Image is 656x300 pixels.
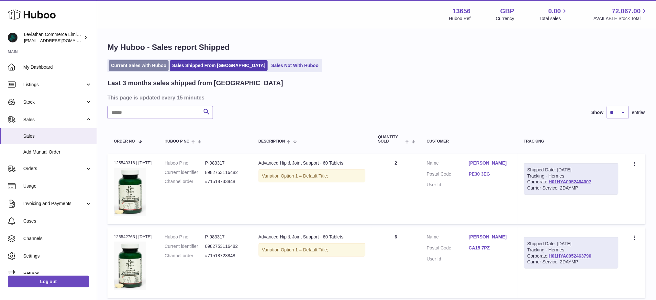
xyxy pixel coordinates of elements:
[496,16,515,22] div: Currency
[23,82,85,88] span: Listings
[23,236,92,242] span: Channels
[259,234,365,240] div: Advanced Hip & Joint Support - 60 Tablets
[592,110,604,116] label: Show
[165,160,205,166] dt: Huboo P no
[259,139,285,144] span: Description
[269,60,321,71] a: Sales Not With Huboo
[114,139,135,144] span: Order No
[23,271,92,277] span: Returns
[427,171,469,179] dt: Postal Code
[8,33,17,42] img: support@pawwise.co
[469,160,511,166] a: [PERSON_NAME]
[594,7,648,22] a: 72,067.00 AVAILABLE Stock Total
[114,242,146,290] img: 136561724244976.jpg
[372,154,420,224] td: 2
[109,60,169,71] a: Current Sales with Huboo
[549,179,592,184] a: H01HYA0052464007
[632,110,646,116] span: entries
[259,169,365,183] div: Variation:
[524,163,618,195] div: Tracking - Hermes Corporate:
[281,247,328,252] span: Option 1 = Default Title;
[549,253,592,259] a: H01HYA0052463790
[205,243,246,249] dd: 8982753116482
[165,234,205,240] dt: Huboo P no
[165,169,205,176] dt: Current identifier
[205,234,246,240] dd: P-983317
[24,38,95,43] span: [EMAIL_ADDRESS][DOMAIN_NAME]
[378,135,404,144] span: Quantity Sold
[24,31,82,44] div: Leviathan Commerce Limited
[528,259,615,265] div: Carrier Service: 2DAYMP
[23,166,85,172] span: Orders
[427,139,511,144] div: Customer
[524,237,618,269] div: Tracking - Hermes Corporate:
[539,7,568,22] a: 0.00 Total sales
[107,42,646,52] h1: My Huboo - Sales report Shipped
[549,7,561,16] span: 0.00
[23,99,85,105] span: Stock
[449,16,471,22] div: Huboo Ref
[469,171,511,177] a: PE30 3EG
[23,183,92,189] span: Usage
[372,227,420,298] td: 6
[205,169,246,176] dd: 8982753116482
[23,218,92,224] span: Cases
[453,7,471,16] strong: 13656
[23,133,92,139] span: Sales
[524,139,618,144] div: Tracking
[528,241,615,247] div: Shipped Date: [DATE]
[612,7,641,16] span: 72,067.00
[427,256,469,262] dt: User Id
[114,160,152,166] div: 125543316 | [DATE]
[427,234,469,242] dt: Name
[500,7,514,16] strong: GBP
[427,160,469,168] dt: Name
[259,160,365,166] div: Advanced Hip & Joint Support - 60 Tablets
[107,94,644,101] h3: This page is updated every 15 minutes
[23,64,92,70] span: My Dashboard
[107,79,283,87] h2: Last 3 months sales shipped from [GEOGRAPHIC_DATA]
[427,182,469,188] dt: User Id
[8,276,89,287] a: Log out
[23,149,92,155] span: Add Manual Order
[427,245,469,253] dt: Postal Code
[114,168,146,216] img: 136561724244976.jpg
[23,201,85,207] span: Invoicing and Payments
[469,234,511,240] a: [PERSON_NAME]
[281,173,328,179] span: Option 1 = Default Title;
[528,185,615,191] div: Carrier Service: 2DAYMP
[205,160,246,166] dd: P-983317
[23,117,85,123] span: Sales
[539,16,568,22] span: Total sales
[23,253,92,259] span: Settings
[165,139,190,144] span: Huboo P no
[170,60,268,71] a: Sales Shipped From [GEOGRAPHIC_DATA]
[165,179,205,185] dt: Channel order
[114,234,152,240] div: 125542763 | [DATE]
[165,253,205,259] dt: Channel order
[469,245,511,251] a: CA15 7PZ
[594,16,648,22] span: AVAILABLE Stock Total
[165,243,205,249] dt: Current identifier
[528,167,615,173] div: Shipped Date: [DATE]
[205,253,246,259] dd: #71518723848
[205,179,246,185] dd: #71518733848
[259,243,365,257] div: Variation:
